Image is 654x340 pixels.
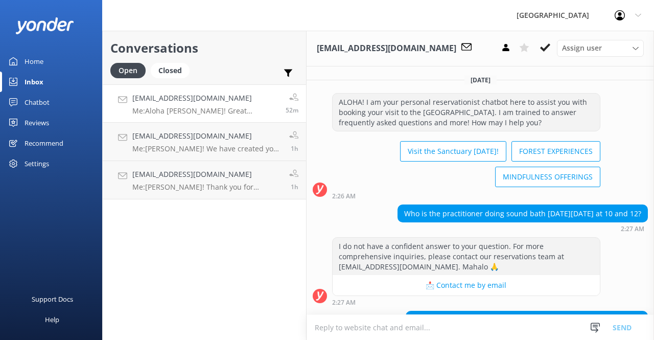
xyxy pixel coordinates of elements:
h4: [EMAIL_ADDRESS][DOMAIN_NAME] [132,130,282,142]
h2: Conversations [110,38,298,58]
h3: [EMAIL_ADDRESS][DOMAIN_NAME] [317,42,456,55]
span: Aug 25 2025 01:37pm (UTC -10:00) Pacific/Honolulu [291,144,298,153]
div: Assign User [557,40,644,56]
div: ALOHA! I am your personal reservationist chatbot here to assist you with booking your visit to th... [333,94,600,131]
div: Aug 25 2025 08:27am (UTC -10:00) Pacific/Honolulu [398,225,648,232]
div: Inbox [25,72,43,92]
strong: 2:27 AM [332,300,356,306]
h4: [EMAIL_ADDRESS][DOMAIN_NAME] [132,93,278,104]
a: [EMAIL_ADDRESS][DOMAIN_NAME]Me:[PERSON_NAME]! Thank you for inquiring! All of our experiences are... [103,161,306,199]
div: Who is the practitioner doing sound bath [DATE][DATE] at 10 and 12? [398,205,647,222]
p: Me: [PERSON_NAME]! We have created your reservation with the 25% discount. If you would like to c... [132,144,282,153]
div: Reviews [25,112,49,133]
div: Home [25,51,43,72]
div: Aug 25 2025 08:26am (UTC -10:00) Pacific/Honolulu [332,192,600,199]
div: Aug 25 2025 08:27am (UTC -10:00) Pacific/Honolulu [332,299,600,306]
strong: 2:27 AM [621,226,644,232]
div: Chatbot [25,92,50,112]
div: I do not have a confident answer to your question. For more comprehensive inquiries, please conta... [333,238,600,275]
span: Aug 25 2025 01:33pm (UTC -10:00) Pacific/Honolulu [291,183,298,191]
a: Open [110,64,151,76]
button: Visit the Sanctuary [DATE]! [400,141,506,162]
strong: 2:26 AM [332,193,356,199]
p: Me: [PERSON_NAME]! Thank you for inquiring! All of our experiences are viewable on our website at... [132,183,282,192]
div: Settings [25,153,49,174]
p: Me: Aloha [PERSON_NAME]! Great question! [DATE]: the Sound Bath practitioner is [PERSON_NAME] (se... [132,106,278,116]
h4: [EMAIL_ADDRESS][DOMAIN_NAME] [132,169,282,180]
button: FOREST EXPERIENCES [511,141,600,162]
div: Recommend [25,133,63,153]
span: [DATE] [464,76,497,84]
div: Closed [151,63,190,78]
a: [EMAIL_ADDRESS][DOMAIN_NAME]Me:[PERSON_NAME]! We have created your reservation with the 25% disco... [103,123,306,161]
a: Closed [151,64,195,76]
button: 📩 Contact me by email [333,275,600,296]
div: Help [45,309,59,330]
button: MINDFULNESS OFFERINGS [495,167,600,187]
img: yonder-white-logo.png [15,17,74,34]
a: [EMAIL_ADDRESS][DOMAIN_NAME]Me:Aloha [PERSON_NAME]! Great question! [DATE]: the Sound Bath practi... [103,84,306,123]
span: Assign user [562,42,602,54]
span: Aug 25 2025 01:44pm (UTC -10:00) Pacific/Honolulu [286,106,298,115]
div: Open [110,63,146,78]
div: Support Docs [32,289,73,309]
